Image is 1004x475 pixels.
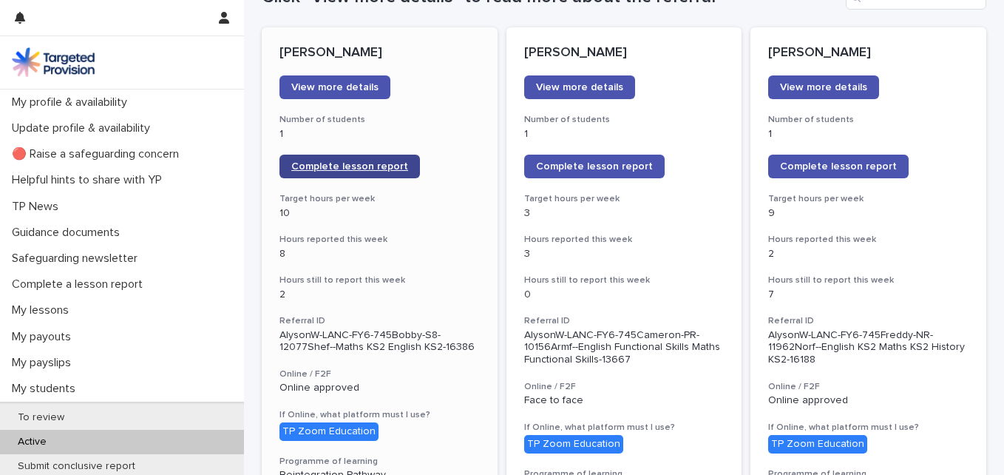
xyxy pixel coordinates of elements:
[6,200,70,214] p: TP News
[12,47,95,77] img: M5nRWzHhSzIhMunXDL62
[279,207,480,220] p: 10
[6,173,174,187] p: Helpful hints to share with YP
[279,45,480,61] p: [PERSON_NAME]
[768,289,969,301] p: 7
[279,128,480,141] p: 1
[768,248,969,260] p: 2
[279,422,379,441] div: TP Zoom Education
[524,128,725,141] p: 1
[279,368,480,380] h3: Online / F2F
[279,274,480,286] h3: Hours still to report this week
[6,147,191,161] p: 🔴 Raise a safeguarding concern
[6,252,149,266] p: Safeguarding newsletter
[279,234,480,246] h3: Hours reported this week
[279,382,480,394] p: Online approved
[536,82,623,92] span: View more details
[6,382,87,396] p: My students
[279,193,480,205] h3: Target hours per week
[768,45,969,61] p: [PERSON_NAME]
[291,82,379,92] span: View more details
[768,394,969,407] p: Online approved
[768,274,969,286] h3: Hours still to report this week
[768,422,969,434] h3: If Online, what platform must I use?
[524,193,725,205] h3: Target hours per week
[524,45,725,61] p: [PERSON_NAME]
[524,422,725,434] h3: If Online, what platform must I use?
[291,161,408,172] span: Complete lesson report
[524,329,725,366] p: AlysonW-LANC-FY6-745Cameron-PR-10156Armf--English Functional Skills Maths Functional Skills-13667
[6,436,58,448] p: Active
[524,289,725,301] p: 0
[524,381,725,393] h3: Online / F2F
[6,460,147,473] p: Submit conclusive report
[6,356,83,370] p: My payslips
[279,329,480,354] p: AlysonW-LANC-FY6-745Bobby-S8-12077Shef--Maths KS2 English KS2-16386
[279,248,480,260] p: 8
[768,234,969,246] h3: Hours reported this week
[768,315,969,327] h3: Referral ID
[279,75,390,99] a: View more details
[524,394,725,407] p: Face to face
[780,161,897,172] span: Complete lesson report
[6,411,76,424] p: To review
[768,155,909,178] a: Complete lesson report
[780,82,867,92] span: View more details
[6,226,132,240] p: Guidance documents
[524,207,725,220] p: 3
[6,277,155,292] p: Complete a lesson report
[524,234,725,246] h3: Hours reported this week
[6,95,139,110] p: My profile & availability
[524,114,725,126] h3: Number of students
[768,381,969,393] h3: Online / F2F
[279,155,420,178] a: Complete lesson report
[768,128,969,141] p: 1
[279,114,480,126] h3: Number of students
[524,248,725,260] p: 3
[6,303,81,317] p: My lessons
[6,121,162,135] p: Update profile & availability
[279,456,480,468] h3: Programme of learning
[524,274,725,286] h3: Hours still to report this week
[768,207,969,220] p: 9
[524,315,725,327] h3: Referral ID
[768,114,969,126] h3: Number of students
[524,75,635,99] a: View more details
[768,435,867,454] div: TP Zoom Education
[524,155,665,178] a: Complete lesson report
[768,193,969,205] h3: Target hours per week
[6,330,83,344] p: My payouts
[524,435,623,454] div: TP Zoom Education
[279,315,480,327] h3: Referral ID
[768,75,879,99] a: View more details
[536,161,653,172] span: Complete lesson report
[279,289,480,301] p: 2
[768,329,969,366] p: AlysonW-LANC-FY6-745Freddy-NR-11962Norf--English KS2 Maths KS2 History KS2-16188
[279,409,480,421] h3: If Online, what platform must I use?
